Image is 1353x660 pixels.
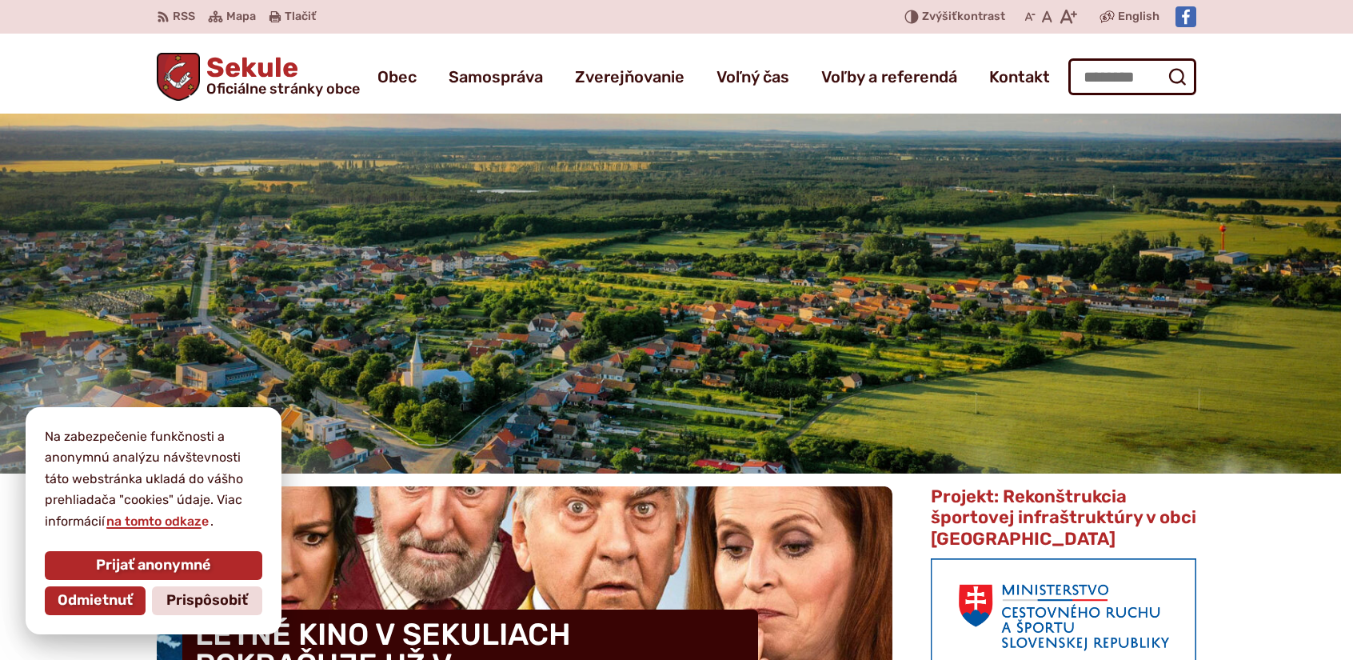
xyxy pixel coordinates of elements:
h1: Sekule [200,54,360,96]
span: Prispôsobiť [166,592,248,610]
a: Logo Sekule, prejsť na domovskú stránku. [157,53,360,101]
span: Projekt: Rekonštrukcia športovej infraštruktúry v obci [GEOGRAPHIC_DATA] [931,486,1196,550]
span: kontrast [922,10,1005,24]
button: Odmietnuť [45,586,146,615]
span: Zvýšiť [922,10,957,23]
a: Voľby a referendá [821,54,957,99]
a: na tomto odkaze [105,514,210,529]
img: Prejsť na domovskú stránku [157,53,200,101]
a: Zverejňovanie [575,54,684,99]
span: English [1118,7,1159,26]
span: Prijať anonymné [96,557,211,574]
span: Tlačiť [285,10,316,24]
a: English [1115,7,1163,26]
button: Prijať anonymné [45,551,262,580]
p: Na zabezpečenie funkčnosti a anonymnú analýzu návštevnosti táto webstránka ukladá do vášho prehli... [45,426,262,532]
span: Oficiálne stránky obce [206,82,360,96]
a: Kontakt [989,54,1050,99]
span: RSS [173,7,195,26]
span: Odmietnuť [58,592,133,610]
a: Voľný čas [716,54,789,99]
span: Mapa [226,7,256,26]
a: Samospráva [449,54,543,99]
button: Prispôsobiť [152,586,262,615]
img: Prejsť na Facebook stránku [1175,6,1196,27]
a: Obec [377,54,417,99]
